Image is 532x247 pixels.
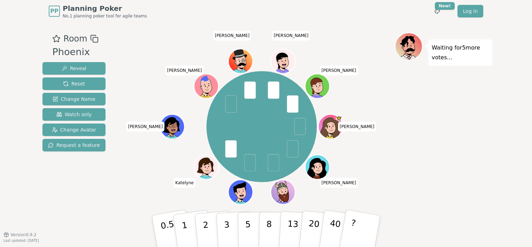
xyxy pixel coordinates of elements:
button: New! [431,5,444,17]
button: Version0.9.2 [3,232,37,238]
span: Click to change your name [174,178,196,188]
button: Reveal [42,62,105,75]
span: Click to change your name [320,178,358,188]
button: Click to change your avatar [229,181,252,204]
button: Add as favourite [52,32,61,45]
div: New! [435,2,455,10]
span: Change Avatar [52,126,96,133]
span: Click to change your name [320,66,358,75]
span: Click to change your name [165,66,204,75]
span: No.1 planning poker tool for agile teams [63,13,147,19]
span: Room [63,32,87,45]
span: Click to change your name [338,122,376,132]
span: Reveal [62,65,86,72]
div: Phoenix [52,45,98,59]
span: Request a feature [48,142,100,149]
button: Request a feature [42,139,105,151]
span: Change Name [53,96,95,103]
span: Click to change your name [272,31,310,40]
span: Bailey B is the host [336,115,342,121]
p: Waiting for 5 more votes... [432,43,489,62]
span: Last updated: [DATE] [3,239,39,242]
span: Version 0.9.2 [10,232,37,238]
span: Click to change your name [213,31,251,40]
span: Watch only [56,111,92,118]
span: Click to change your name [126,122,165,132]
span: Reset [63,80,85,87]
button: Reset [42,77,105,90]
button: Watch only [42,108,105,121]
button: Change Name [42,93,105,105]
a: PPPlanning PokerNo.1 planning poker tool for agile teams [49,3,147,19]
button: Change Avatar [42,123,105,136]
a: Log in [457,5,483,17]
span: Planning Poker [63,3,147,13]
span: PP [50,7,58,15]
